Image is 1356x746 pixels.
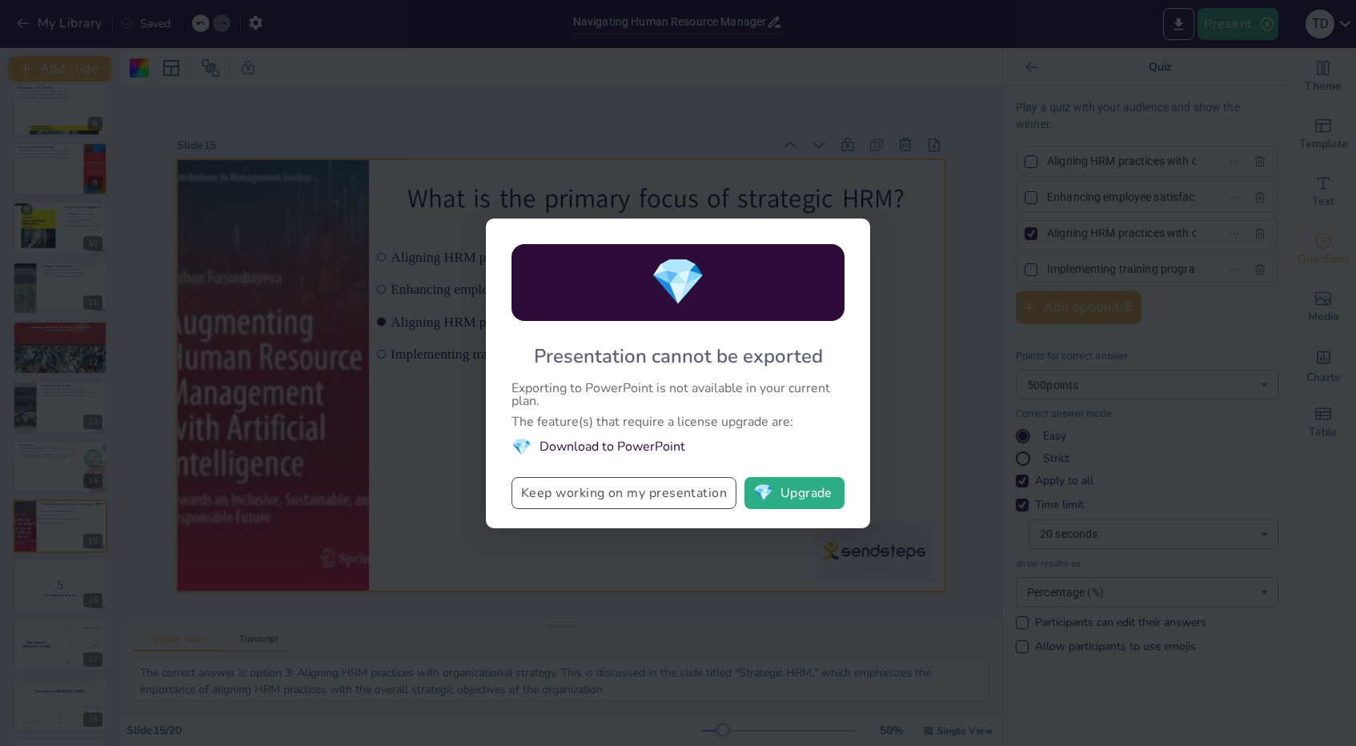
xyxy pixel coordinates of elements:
[744,477,844,509] button: diamondUpgrade
[534,343,823,369] div: Presentation cannot be exported
[512,477,736,509] button: Keep working on my presentation
[512,415,844,428] div: The feature(s) that require a license upgrade are:
[512,436,844,458] li: Download to PowerPoint
[650,251,706,313] span: diamond
[512,382,844,407] div: Exporting to PowerPoint is not available in your current plan.
[753,485,773,501] span: diamond
[512,436,532,458] span: diamond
